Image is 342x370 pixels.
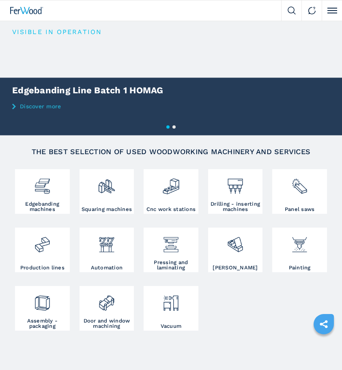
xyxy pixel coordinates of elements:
[210,201,261,212] h3: Drilling - inserting machines
[146,207,196,212] h3: Cnc work stations
[98,171,116,195] img: squadratrici_2.png
[161,323,182,329] h3: Vacuum
[208,228,263,272] a: [PERSON_NAME]
[213,265,258,270] h3: [PERSON_NAME]
[272,228,327,272] a: Painting
[144,228,198,272] a: Pressing and laminating
[285,207,315,212] h3: Panel saws
[166,125,170,129] button: 1
[34,230,52,254] img: linee_di_produzione_2.png
[272,169,327,214] a: Panel saws
[98,230,116,254] img: automazione.png
[80,286,134,331] a: Door and window machining
[34,288,52,312] img: montaggio_imballaggio_2.png
[291,230,309,254] img: verniciatura_1.png
[26,148,316,155] h2: The best selection of used woodworking machinery and services
[144,286,198,331] a: Vacuum
[226,171,244,195] img: foratrici_inseritrici_2.png
[288,6,296,15] img: Search
[82,207,132,212] h3: Squaring machines
[162,171,180,195] img: centro_di_lavoro_cnc_2.png
[172,125,176,129] button: 2
[10,7,43,14] img: Ferwood
[289,265,311,270] h3: Painting
[80,228,134,272] a: Automation
[17,318,68,329] h3: Assembly - packaging
[20,265,65,270] h3: Production lines
[15,169,70,214] a: Edgebanding machines
[308,6,316,15] img: Contact us
[91,265,123,270] h3: Automation
[322,0,342,21] button: Click to toggle menu
[17,201,68,212] h3: Edgebanding machines
[314,314,334,334] a: sharethis
[15,286,70,331] a: Assembly - packaging
[146,260,196,270] h3: Pressing and laminating
[15,228,70,272] a: Production lines
[162,288,180,312] img: aspirazione_1.png
[82,318,132,329] h3: Door and window machining
[208,169,263,214] a: Drilling - inserting machines
[226,230,244,254] img: levigatrici_2.png
[291,171,309,195] img: sezionatrici_2.png
[98,288,116,312] img: lavorazione_porte_finestre_2.png
[162,230,180,254] img: pressa-strettoia.png
[80,169,134,214] a: Squaring machines
[34,171,52,195] img: bordatrici_1.png
[144,169,198,214] a: Cnc work stations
